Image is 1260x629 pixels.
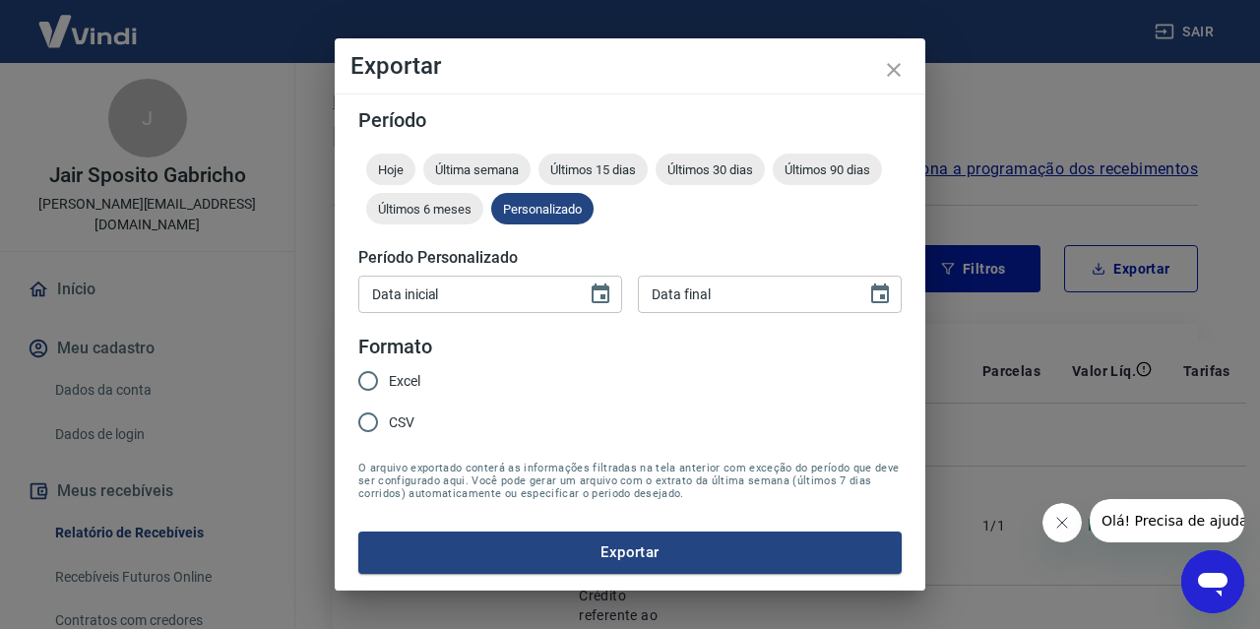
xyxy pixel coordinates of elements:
span: Últimos 90 dias [773,162,882,177]
input: DD/MM/YYYY [638,276,852,312]
input: DD/MM/YYYY [358,276,573,312]
button: Choose date [581,275,620,314]
div: Últimos 90 dias [773,154,882,185]
div: Personalizado [491,193,594,224]
legend: Formato [358,333,432,361]
span: Hoje [366,162,415,177]
span: Últimos 30 dias [656,162,765,177]
span: Últimos 15 dias [538,162,648,177]
button: Exportar [358,532,902,573]
h5: Período [358,110,902,130]
h5: Período Personalizado [358,248,902,268]
span: Excel [389,371,420,392]
div: Última semana [423,154,531,185]
div: Últimos 6 meses [366,193,483,224]
span: CSV [389,412,414,433]
div: Hoje [366,154,415,185]
div: Últimos 30 dias [656,154,765,185]
button: close [870,46,917,94]
iframe: Mensagem da empresa [1090,499,1244,542]
div: Últimos 15 dias [538,154,648,185]
span: Olá! Precisa de ajuda? [12,14,165,30]
span: Última semana [423,162,531,177]
span: Últimos 6 meses [366,202,483,217]
iframe: Fechar mensagem [1042,503,1082,542]
span: O arquivo exportado conterá as informações filtradas na tela anterior com exceção do período que ... [358,462,902,500]
iframe: Botão para abrir a janela de mensagens [1181,550,1244,613]
span: Personalizado [491,202,594,217]
button: Choose date [860,275,900,314]
h4: Exportar [350,54,910,78]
